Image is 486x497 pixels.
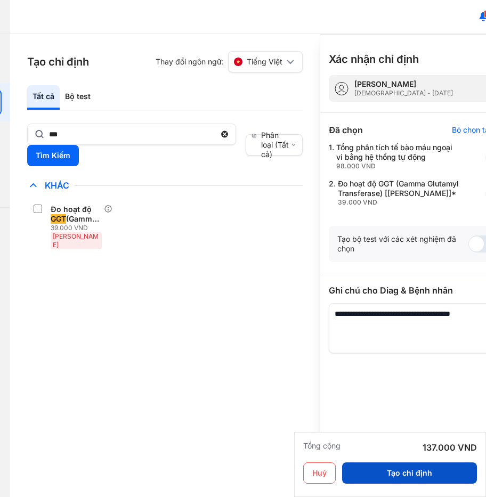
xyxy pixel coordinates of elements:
div: 2. [329,179,459,207]
div: [PERSON_NAME] [354,79,453,89]
button: Huỷ [303,462,336,484]
div: 1. [329,143,459,170]
div: Đo hoạt độ GGT (Gamma Glutamyl Transferase) [[PERSON_NAME]]* [338,179,459,207]
span: Tiếng Việt [247,57,282,67]
button: Tìm Kiếm [27,145,79,166]
h3: Xác nhận chỉ định [329,52,419,67]
div: Thay đổi ngôn ngữ: [156,51,303,72]
h3: Tạo chỉ định [27,54,89,69]
span: Khác [39,180,75,191]
div: Tổng phân tích tế bào máu ngoại vi bằng hệ thống tự động [336,143,459,170]
div: Tất cả [27,85,60,110]
div: 39.000 VND [338,198,459,207]
div: 98.000 VND [336,162,459,170]
div: Tổng cộng [303,441,341,454]
div: 39.000 VND [51,224,104,232]
span: [PERSON_NAME] [53,232,99,249]
span: GGT [51,214,66,224]
div: 137.000 VND [423,441,477,454]
div: Đo hoạt độ (Gamma Glutamyl Transferase) [[PERSON_NAME]]* [51,205,100,224]
button: Tạo chỉ định [342,462,477,484]
div: Phân loại (Tất cả) [252,131,290,159]
div: Tạo bộ test với các xét nghiệm đã chọn [337,234,468,254]
div: Đã chọn [329,124,363,136]
div: Bộ test [60,85,96,110]
div: [DEMOGRAPHIC_DATA] - [DATE] [354,89,453,97]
